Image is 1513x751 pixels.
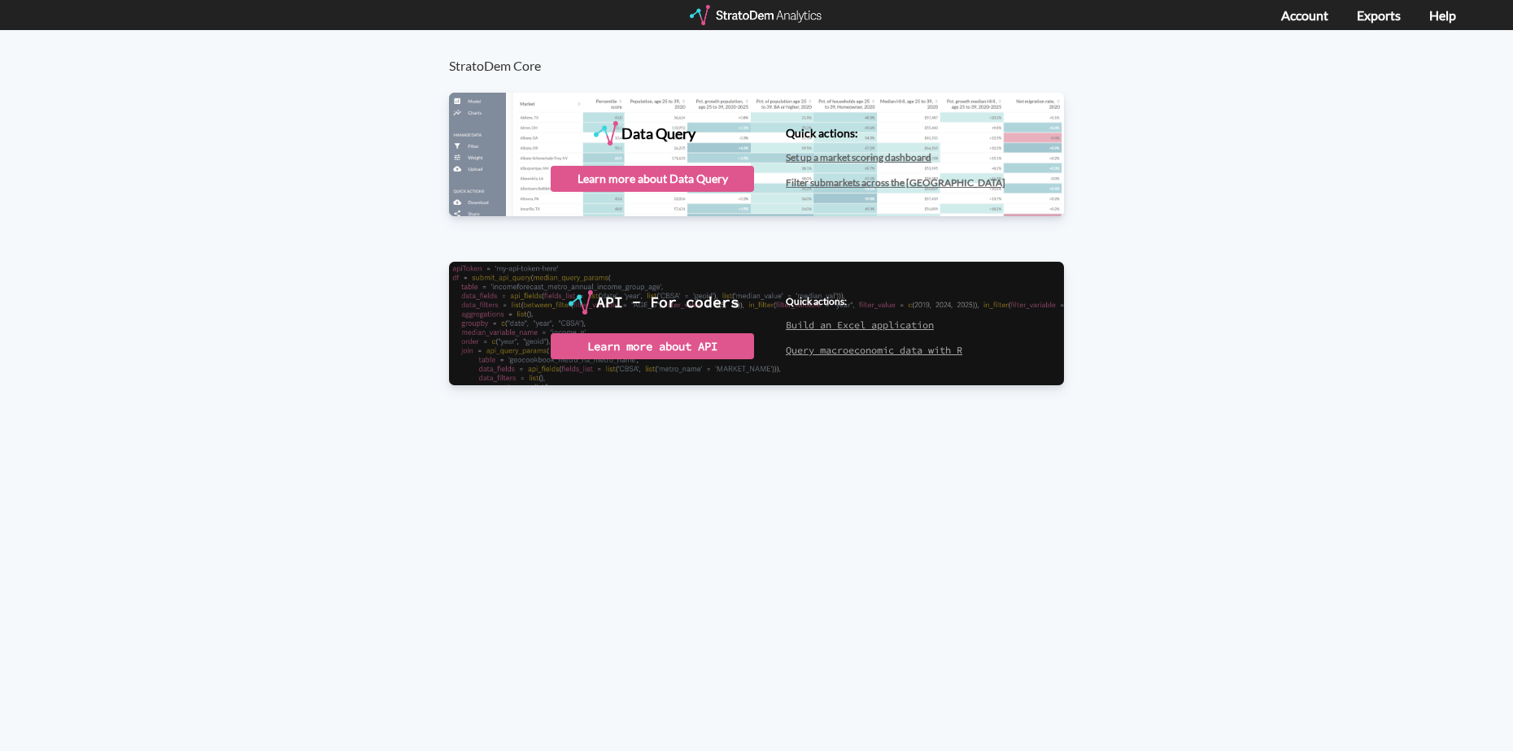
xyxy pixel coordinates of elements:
[1281,7,1328,23] a: Account
[449,30,1081,73] h3: StratoDem Core
[786,344,962,356] a: Query macroeconomic data with R
[1357,7,1401,23] a: Exports
[786,296,962,306] h4: Quick actions:
[786,176,1005,189] a: Filter submarkets across the [GEOGRAPHIC_DATA]
[551,333,754,359] div: Learn more about API
[786,319,934,331] a: Build an Excel application
[786,151,931,163] a: Set up a market scoring dashboard
[1429,7,1456,23] a: Help
[786,127,1005,139] h4: Quick actions:
[596,290,739,315] div: API - For coders
[621,121,695,145] div: Data Query
[551,166,754,192] div: Learn more about Data Query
